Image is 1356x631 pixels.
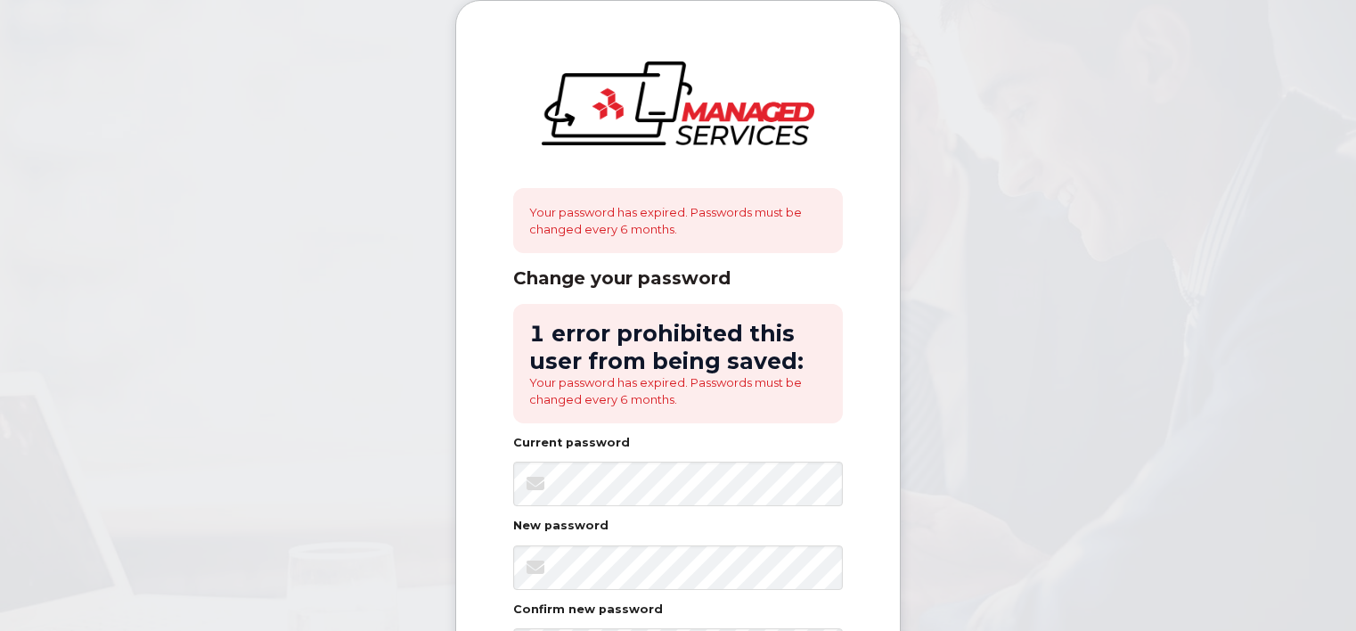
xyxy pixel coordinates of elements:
[542,61,814,145] img: logo-large.png
[529,320,827,374] h2: 1 error prohibited this user from being saved:
[513,604,663,616] label: Confirm new password
[513,188,843,253] div: Your password has expired. Passwords must be changed every 6 months.
[513,438,630,449] label: Current password
[513,520,609,532] label: New password
[513,267,843,290] div: Change your password
[529,374,827,407] li: Your password has expired. Passwords must be changed every 6 months.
